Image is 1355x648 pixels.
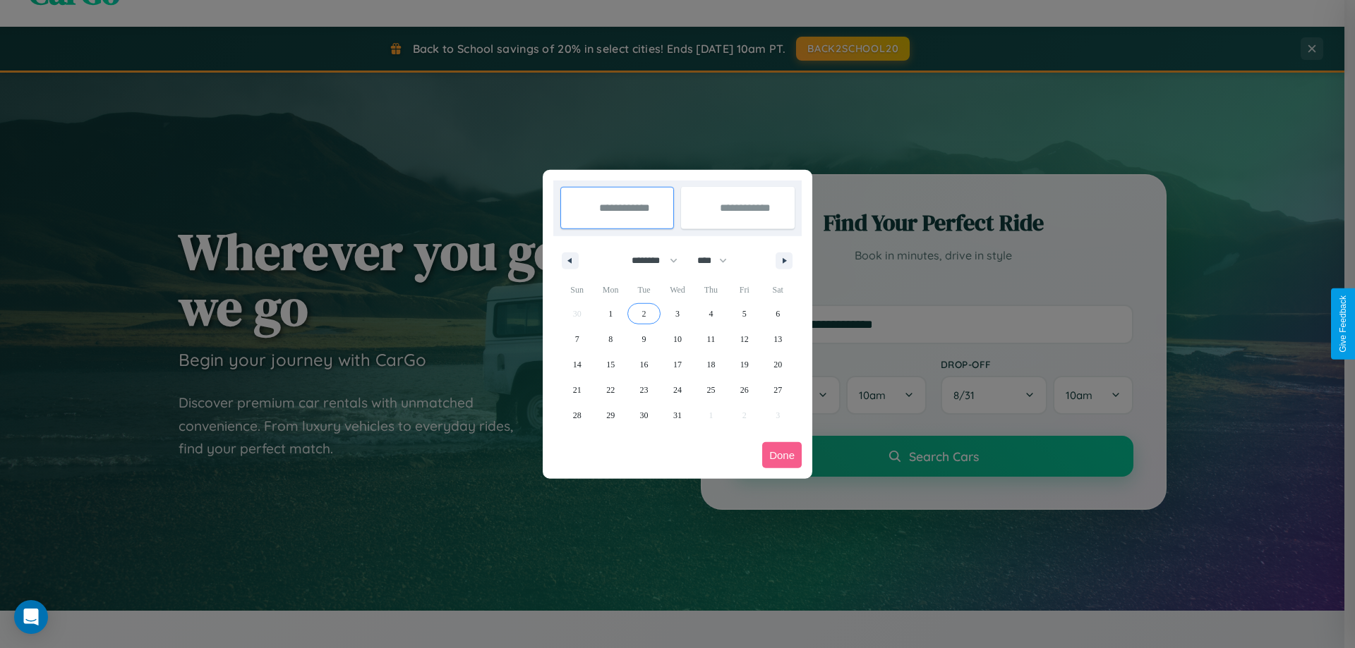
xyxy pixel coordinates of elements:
span: 6 [776,301,780,326]
span: 5 [742,301,747,326]
button: 1 [594,301,627,326]
span: Fri [728,279,761,301]
span: 21 [573,377,582,403]
span: Tue [627,279,661,301]
button: 23 [627,377,661,403]
button: 19 [728,352,761,377]
button: 2 [627,301,661,326]
span: Mon [594,279,627,301]
span: 7 [575,326,579,352]
button: 20 [761,352,795,377]
span: 12 [740,326,749,352]
button: 18 [694,352,728,377]
button: 28 [560,403,594,428]
span: 22 [606,377,615,403]
span: 4 [709,301,713,326]
div: Give Feedback [1338,295,1348,353]
span: Sun [560,279,594,301]
button: 10 [661,326,694,352]
span: 18 [706,352,715,377]
button: 8 [594,326,627,352]
button: 6 [761,301,795,326]
span: 2 [642,301,646,326]
span: Sat [761,279,795,301]
span: 26 [740,377,749,403]
span: 23 [640,377,649,403]
span: Wed [661,279,694,301]
button: 13 [761,326,795,352]
button: 15 [594,352,627,377]
button: 25 [694,377,728,403]
button: 27 [761,377,795,403]
button: 22 [594,377,627,403]
button: 4 [694,301,728,326]
span: 25 [706,377,715,403]
button: 24 [661,377,694,403]
button: 7 [560,326,594,352]
span: Thu [694,279,728,301]
span: 19 [740,352,749,377]
span: 20 [773,352,782,377]
div: Open Intercom Messenger [14,600,48,634]
span: 30 [640,403,649,428]
button: 11 [694,326,728,352]
span: 14 [573,352,582,377]
button: 16 [627,352,661,377]
span: 3 [675,301,680,326]
button: 26 [728,377,761,403]
span: 31 [673,403,682,428]
button: 21 [560,377,594,403]
button: 12 [728,326,761,352]
button: Done [762,442,802,468]
span: 1 [608,301,613,326]
span: 27 [773,377,782,403]
button: 17 [661,352,694,377]
button: 5 [728,301,761,326]
button: 31 [661,403,694,428]
button: 14 [560,352,594,377]
span: 15 [606,352,615,377]
span: 9 [642,326,646,352]
button: 9 [627,326,661,352]
span: 24 [673,377,682,403]
span: 10 [673,326,682,352]
button: 3 [661,301,694,326]
button: 30 [627,403,661,428]
span: 16 [640,352,649,377]
span: 13 [773,326,782,352]
span: 28 [573,403,582,428]
span: 11 [707,326,716,352]
span: 29 [606,403,615,428]
button: 29 [594,403,627,428]
span: 8 [608,326,613,352]
span: 17 [673,352,682,377]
